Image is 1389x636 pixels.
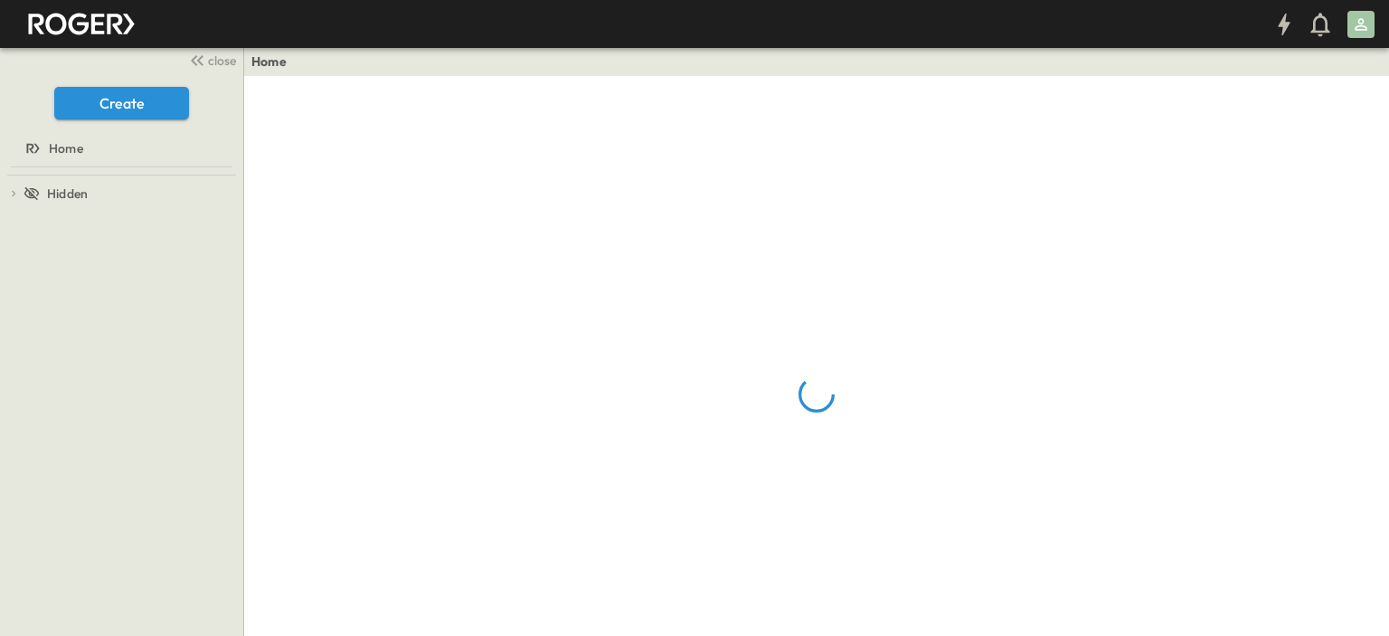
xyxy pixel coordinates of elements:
a: Home [4,136,236,161]
button: Create [54,87,189,119]
span: Hidden [47,185,88,203]
nav: breadcrumbs [251,52,298,71]
span: Home [49,139,83,157]
button: close [182,47,240,72]
a: Home [251,52,287,71]
span: close [208,52,236,70]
